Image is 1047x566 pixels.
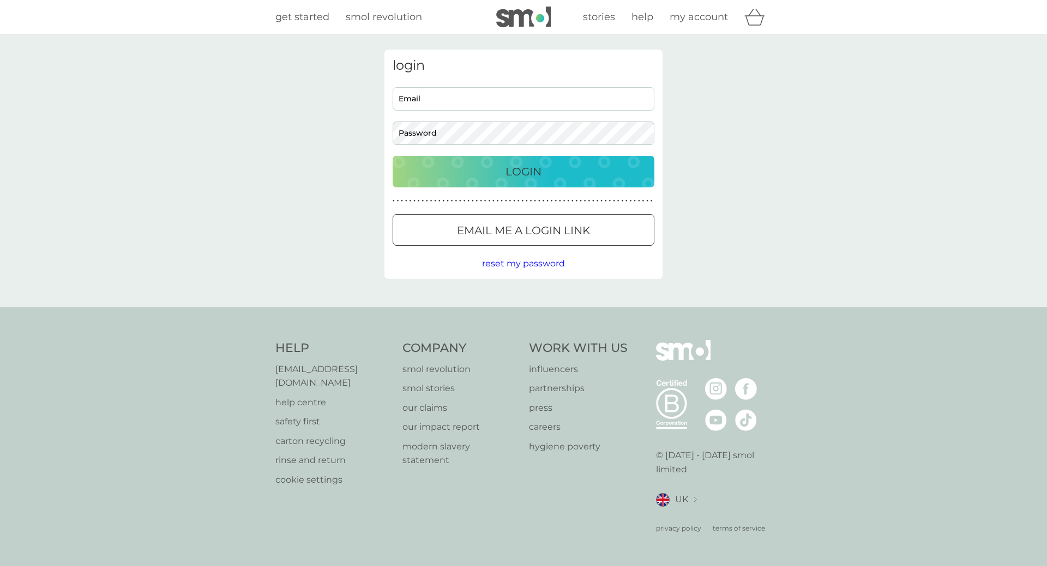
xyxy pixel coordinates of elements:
p: © [DATE] - [DATE] smol limited [656,448,772,476]
p: ● [393,198,395,204]
p: ● [638,198,640,204]
p: ● [588,198,590,204]
p: ● [634,198,636,204]
p: ● [397,198,399,204]
p: ● [401,198,403,204]
a: smol revolution [402,362,519,376]
p: ● [497,198,499,204]
p: ● [597,198,599,204]
img: visit the smol Instagram page [705,378,727,400]
p: ● [505,198,507,204]
h4: Help [275,340,392,357]
img: select a new location [694,497,697,503]
button: Email me a login link [393,214,654,246]
a: influencers [529,362,628,376]
p: ● [472,198,474,204]
p: ● [625,198,628,204]
p: Login [506,163,541,180]
p: ● [405,198,407,204]
img: visit the smol Tiktok page [735,409,757,431]
p: ● [538,198,540,204]
p: ● [434,198,436,204]
span: stories [583,11,615,23]
span: UK [675,492,688,507]
p: privacy policy [656,523,701,533]
button: reset my password [482,257,565,271]
p: ● [592,198,594,204]
a: safety first [275,415,392,429]
p: ● [555,198,557,204]
p: press [529,401,628,415]
p: cookie settings [275,473,392,487]
a: smol revolution [346,9,422,25]
img: UK flag [656,493,670,507]
span: get started [275,11,329,23]
p: ● [526,198,528,204]
p: ● [580,198,582,204]
p: ● [418,198,420,204]
a: my account [670,9,728,25]
div: basket [744,6,772,28]
p: ● [530,198,532,204]
p: ● [430,198,432,204]
img: visit the smol Youtube page [705,409,727,431]
p: ● [534,198,536,204]
p: ● [480,198,482,204]
p: ● [521,198,523,204]
p: ● [571,198,574,204]
p: ● [467,198,470,204]
p: terms of service [713,523,765,533]
p: ● [613,198,615,204]
p: ● [559,198,561,204]
button: Login [393,156,654,187]
a: partnerships [529,381,628,395]
a: our impact report [402,420,519,434]
p: ● [484,198,486,204]
span: my account [670,11,728,23]
p: ● [455,198,457,204]
p: Email me a login link [457,222,590,239]
p: ● [488,198,490,204]
p: ● [543,198,545,204]
img: smol [496,7,551,27]
h3: login [393,58,654,74]
p: ● [518,198,520,204]
p: ● [476,198,478,204]
a: stories [583,9,615,25]
p: ● [410,198,412,204]
img: smol [656,340,711,377]
p: carton recycling [275,434,392,448]
p: ● [576,198,578,204]
p: ● [630,198,632,204]
p: ● [605,198,607,204]
a: help [631,9,653,25]
span: smol revolution [346,11,422,23]
img: visit the smol Facebook page [735,378,757,400]
a: careers [529,420,628,434]
p: ● [451,198,453,204]
h4: Work With Us [529,340,628,357]
h4: Company [402,340,519,357]
p: ● [646,198,648,204]
span: help [631,11,653,23]
p: ● [501,198,503,204]
a: our claims [402,401,519,415]
a: hygiene poverty [529,440,628,454]
a: modern slavery statement [402,440,519,467]
p: ● [617,198,619,204]
p: ● [642,198,645,204]
p: ● [600,198,603,204]
p: ● [513,198,515,204]
a: help centre [275,395,392,410]
p: smol stories [402,381,519,395]
a: [EMAIL_ADDRESS][DOMAIN_NAME] [275,362,392,390]
a: get started [275,9,329,25]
